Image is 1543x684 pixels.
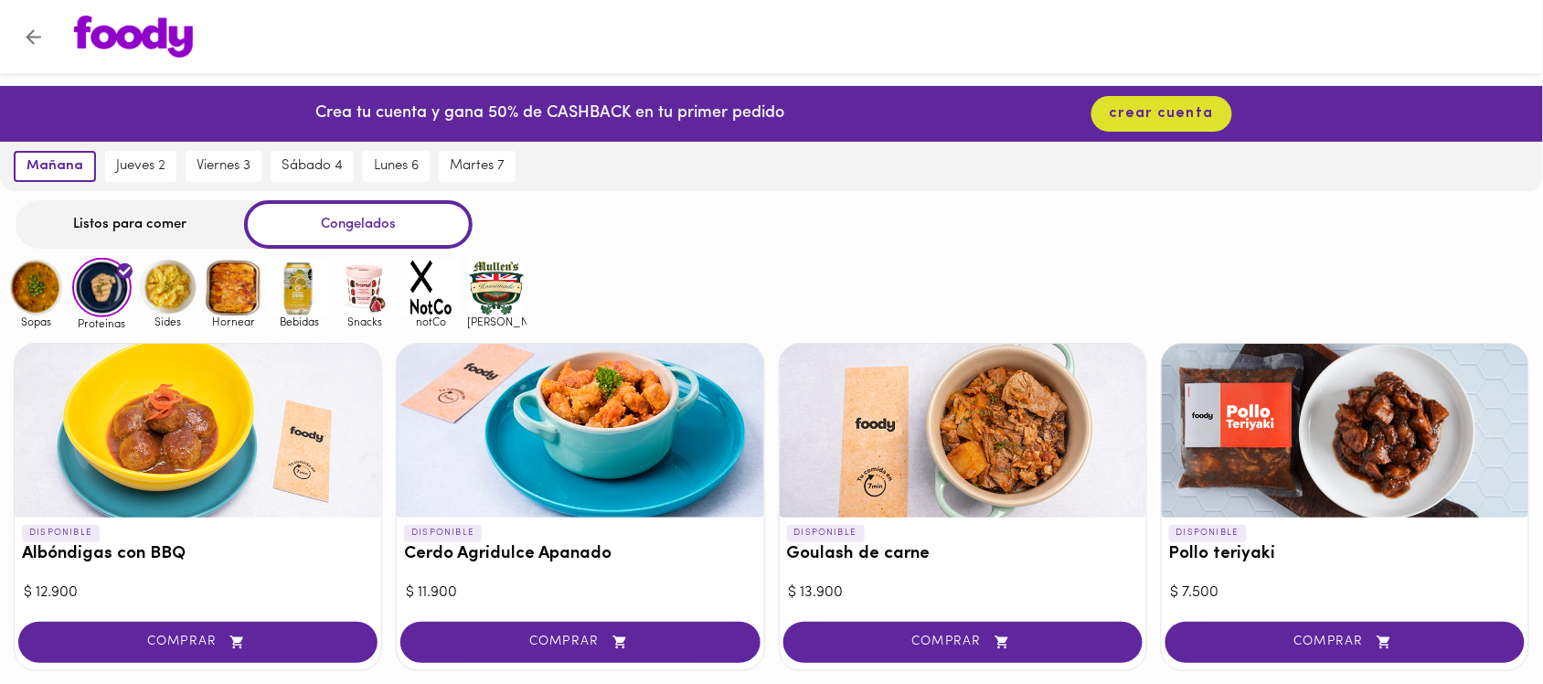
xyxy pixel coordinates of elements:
[74,16,193,58] img: logo.png
[467,258,527,317] img: mullens
[1169,545,1521,564] h3: Pollo teriyaki
[397,344,763,518] div: Cerdo Agridulce Apanado
[363,151,430,182] button: lunes 6
[105,151,176,182] button: jueves 2
[204,258,263,317] img: Hornear
[11,15,56,59] button: Volver
[450,158,505,175] span: martes 7
[439,151,516,182] button: martes 7
[401,258,461,317] img: notCo
[406,582,754,604] div: $ 11.900
[1188,635,1502,650] span: COMPRAR
[72,317,132,329] span: Proteinas
[282,158,343,175] span: sábado 4
[401,315,461,327] span: notCo
[186,151,261,182] button: viernes 3
[27,158,83,175] span: mañana
[72,258,132,317] img: Proteinas
[400,622,760,663] button: COMPRAR
[1171,582,1519,604] div: $ 7.500
[197,158,250,175] span: viernes 3
[787,525,865,541] p: DISPONIBLE
[22,525,100,541] p: DISPONIBLE
[24,582,372,604] div: $ 12.900
[1110,105,1214,123] span: crear cuenta
[783,622,1143,663] button: COMPRAR
[15,344,381,518] div: Albóndigas con BBQ
[14,151,96,182] button: mañana
[404,545,756,564] h3: Cerdo Agridulce Apanado
[138,315,197,327] span: Sides
[404,525,482,541] p: DISPONIBLE
[244,200,473,249] div: Congelados
[41,635,355,650] span: COMPRAR
[270,258,329,317] img: Bebidas
[22,545,374,564] h3: Albóndigas con BBQ
[1437,578,1525,666] iframe: Messagebird Livechat Widget
[271,151,354,182] button: sábado 4
[335,315,395,327] span: Snacks
[6,315,66,327] span: Sopas
[116,158,165,175] span: jueves 2
[423,635,737,650] span: COMPRAR
[467,315,527,327] span: [PERSON_NAME]
[204,315,263,327] span: Hornear
[1169,525,1247,541] p: DISPONIBLE
[806,635,1120,650] span: COMPRAR
[1165,622,1525,663] button: COMPRAR
[1162,344,1528,518] div: Pollo teriyaki
[1091,96,1232,132] button: crear cuenta
[138,258,197,317] img: Sides
[374,158,419,175] span: lunes 6
[270,315,329,327] span: Bebidas
[315,102,784,126] p: Crea tu cuenta y gana 50% de CASHBACK en tu primer pedido
[780,344,1146,518] div: Goulash de carne
[18,622,378,663] button: COMPRAR
[787,545,1139,564] h3: Goulash de carne
[6,258,66,317] img: Sopas
[16,200,244,249] div: Listos para comer
[789,582,1137,604] div: $ 13.900
[335,258,395,317] img: Snacks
